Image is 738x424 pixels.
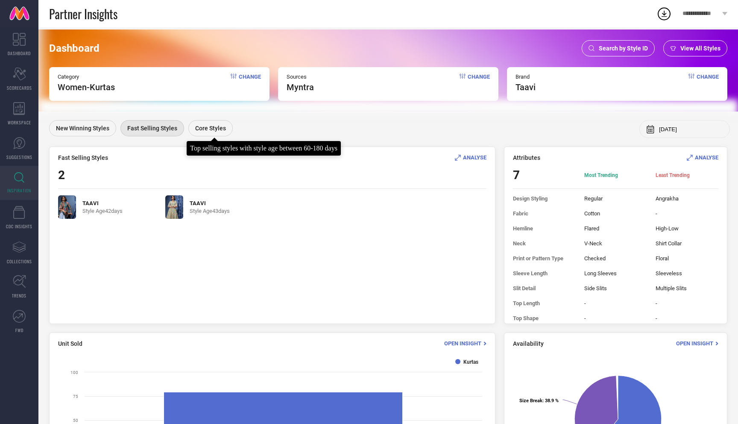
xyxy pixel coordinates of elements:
span: 7 [513,168,576,182]
span: INSPIRATION [7,187,31,194]
div: Open Insight [676,339,718,347]
span: Checked [584,255,647,262]
span: SCORECARDS [7,85,32,91]
span: WORKSPACE [8,119,31,126]
span: taavi [515,82,536,92]
div: Open download list [656,6,672,21]
text: : 38.9 % [519,398,559,403]
span: Top Length [513,300,576,306]
text: Kurtas [463,359,478,365]
span: Sources [287,74,314,80]
span: - [584,315,647,321]
span: - [656,300,718,306]
text: 50 [73,418,78,423]
text: 75 [73,394,78,399]
span: Angrakha [656,195,718,202]
span: Shirt Collar [656,240,718,247]
span: FWD [15,327,23,333]
span: Neck [513,240,576,247]
span: COLLECTIONS [7,258,32,265]
span: Change [239,74,261,92]
span: V-Neck [584,240,647,247]
span: Most Trending [584,172,647,179]
span: Open Insight [444,340,481,347]
span: Search by Style ID [599,45,648,52]
span: Hemline [513,225,576,232]
span: Partner Insights [49,5,117,23]
span: myntra [287,82,314,92]
span: Brand [515,74,536,80]
span: New Winning Styles [56,125,109,132]
span: Category [58,74,115,80]
span: Least Trending [656,172,718,179]
span: Availability [513,340,544,347]
img: 8844ca46-5a7e-4d81-8322-d4e9d1425d6c1750073892545-Taavi-Women-Kurtas-5951750073892004-1.jpg [165,195,183,219]
span: High-Low [656,225,718,232]
div: Analyse [455,153,486,162]
span: Fast Selling Styles [58,154,108,161]
span: Unit Sold [58,340,82,347]
span: Design Styling [513,195,576,202]
span: - [584,300,647,306]
text: 100 [70,370,78,375]
span: Sleeve Length [513,270,576,277]
div: Open Insight [444,339,486,347]
span: DASHBOARD [8,50,31,56]
span: SUGGESTIONS [6,154,32,160]
span: Top Shape [513,315,576,321]
span: ANALYSE [695,154,718,161]
span: Flared [584,225,647,232]
span: TAAVI [82,200,123,206]
span: Core Styles [195,125,226,132]
span: Regular [584,195,647,202]
span: Slit Detail [513,285,576,291]
span: 2 [58,168,65,182]
span: - [656,315,718,321]
span: Sleeveless [656,270,718,277]
span: - [656,210,718,217]
span: Open Insight [676,340,713,347]
span: Dashboard [49,42,100,54]
div: Analyse [687,153,718,162]
span: Change [697,74,719,92]
span: Floral [656,255,718,262]
span: Cotton [584,210,647,217]
span: Fast Selling Styles [127,125,177,132]
span: Print or Pattern Type [513,255,576,262]
span: Multiple Slits [656,285,718,291]
span: TRENDS [12,292,26,299]
span: Long Sleeves [584,270,647,277]
span: Style Age 42 days [82,208,123,214]
span: Change [468,74,490,92]
input: Select month [659,126,723,132]
span: ANALYSE [463,154,486,161]
span: TAAVI [190,200,230,206]
span: Fabric [513,210,576,217]
span: Side Slits [584,285,647,291]
img: 1a7493ad-2aff-401d-8cf4-fbd3647031771749631908929-Taavi-Women-Kurtas-3891749631908224-1.jpg [58,195,76,219]
span: Attributes [513,154,540,161]
span: Style Age 43 days [190,208,230,214]
span: View All Styles [680,45,720,52]
span: Women-Kurtas [58,82,115,92]
div: Top selling styles with style age between 60-180 days [190,144,337,152]
tspan: Size Break [519,398,542,403]
span: CDC INSIGHTS [6,223,32,230]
